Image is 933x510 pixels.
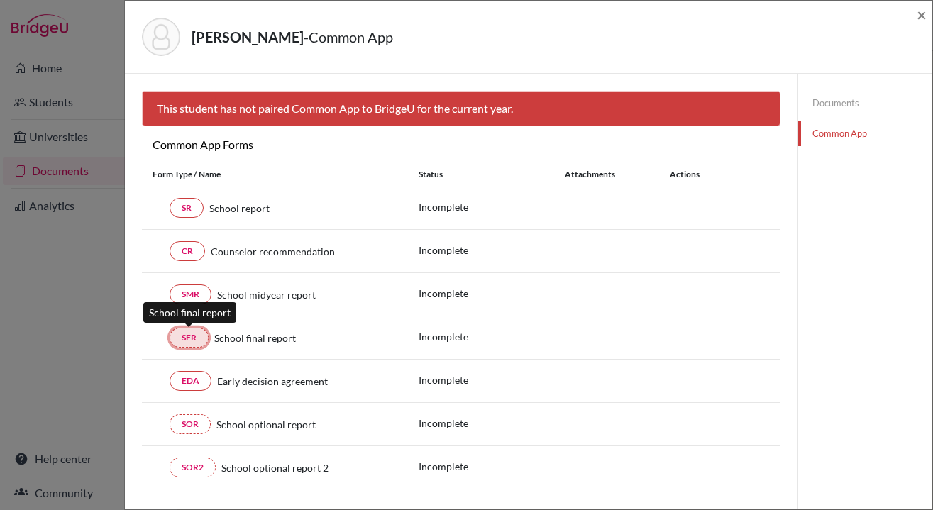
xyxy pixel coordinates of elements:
[170,328,209,348] a: SFR
[211,244,335,259] span: Counselor recommendation
[419,459,565,474] p: Incomplete
[221,460,329,475] span: School optional report 2
[217,287,316,302] span: School midyear report
[170,414,211,434] a: SOR
[304,28,393,45] span: - Common App
[217,374,328,389] span: Early decision agreement
[419,168,565,181] div: Status
[653,168,741,181] div: Actions
[798,91,932,116] a: Documents
[170,371,211,391] a: EDA
[917,6,927,23] button: Close
[798,121,932,146] a: Common App
[419,329,565,344] p: Incomplete
[419,199,565,214] p: Incomplete
[170,241,205,261] a: CR
[142,168,408,181] div: Form Type / Name
[170,198,204,218] a: SR
[419,286,565,301] p: Incomplete
[192,28,304,45] strong: [PERSON_NAME]
[142,91,780,126] div: This student has not paired Common App to BridgeU for the current year.
[216,417,316,432] span: School optional report
[209,201,270,216] span: School report
[170,284,211,304] a: SMR
[419,372,565,387] p: Incomplete
[142,138,461,151] h6: Common App Forms
[170,458,216,477] a: SOR2
[565,168,653,181] div: Attachments
[917,4,927,25] span: ×
[419,243,565,257] p: Incomplete
[143,302,236,323] div: School final report
[214,331,296,345] span: School final report
[419,416,565,431] p: Incomplete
